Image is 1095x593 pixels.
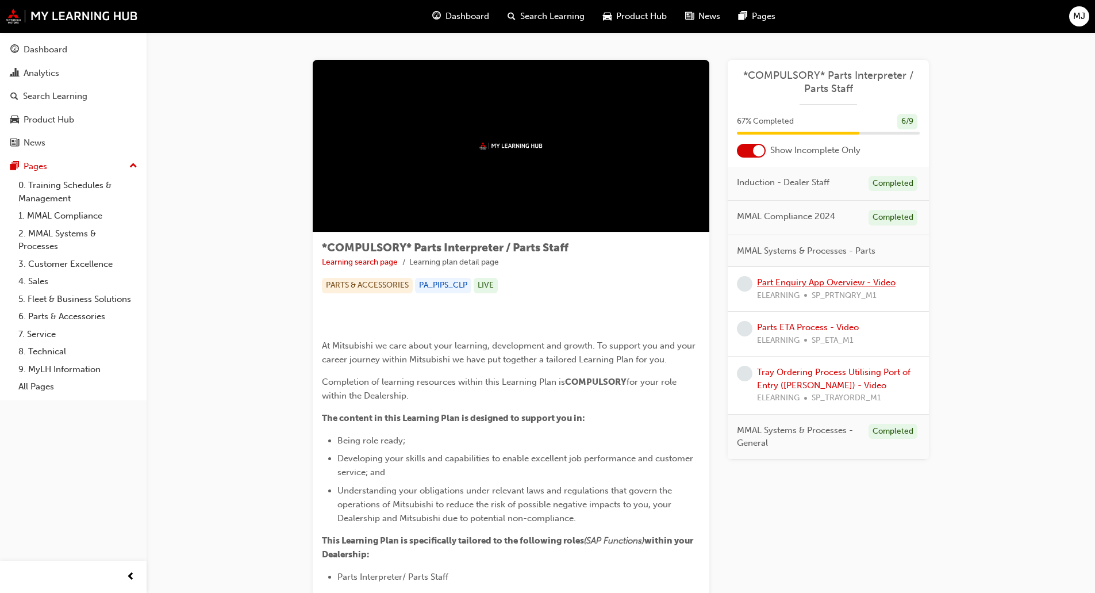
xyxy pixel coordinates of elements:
span: (SAP Functions) [584,535,644,546]
a: Dashboard [5,39,142,60]
span: within your Dealership: [322,535,695,560]
div: LIVE [474,278,498,293]
span: SP_ETA_M1 [812,334,854,347]
button: Pages [5,156,142,177]
span: COMPULSORY [565,377,627,387]
span: Product Hub [616,10,667,23]
span: SP_TRAYORDR_M1 [812,392,881,405]
div: News [24,136,45,150]
a: 9. MyLH Information [14,361,142,378]
div: Search Learning [23,90,87,103]
a: pages-iconPages [729,5,785,28]
span: MMAL Compliance 2024 [737,210,835,223]
img: mmal [6,9,138,24]
a: News [5,132,142,154]
span: Induction - Dealer Staff [737,176,829,189]
a: 1. MMAL Compliance [14,207,142,225]
span: news-icon [685,9,694,24]
span: car-icon [10,115,19,125]
span: The content in this Learning Plan is designed to support you in: [322,413,585,423]
li: Learning plan detail page [409,256,499,269]
a: Tray Ordering Process Utilising Port of Entry ([PERSON_NAME]) - Video [757,367,910,391]
button: MJ [1069,6,1089,26]
span: News [698,10,720,23]
span: car-icon [603,9,612,24]
a: Parts ETA Process - Video [757,322,859,332]
a: 4. Sales [14,273,142,290]
a: Learning search page [322,257,398,267]
a: Part Enquiry App Overview - Video [757,277,896,288]
img: mmal [479,142,543,150]
a: 3. Customer Excellence [14,255,142,273]
button: DashboardAnalyticsSearch LearningProduct HubNews [5,37,142,156]
span: learningRecordVerb_NONE-icon [737,366,752,381]
span: for your role within the Dealership. [322,377,679,401]
div: Completed [869,210,917,225]
span: Completion of learning resources within this Learning Plan is [322,377,565,387]
div: PA_PIPS_CLP [415,278,471,293]
span: Parts Interpreter/ Parts Staff [337,572,448,582]
span: guage-icon [10,45,19,55]
div: Pages [24,160,47,173]
a: guage-iconDashboard [423,5,498,28]
span: chart-icon [10,68,19,79]
a: Search Learning [5,86,142,107]
span: Being role ready; [337,435,405,446]
div: PARTS & ACCESSORIES [322,278,413,293]
div: 6 / 9 [897,114,917,129]
span: This Learning Plan is specifically tailored to the following roles [322,535,584,546]
div: Analytics [24,67,59,80]
span: guage-icon [432,9,441,24]
a: 8. Technical [14,343,142,361]
span: 67 % Completed [737,115,794,128]
span: ELEARNING [757,334,800,347]
span: Pages [752,10,775,23]
span: learningRecordVerb_NONE-icon [737,276,752,292]
a: *COMPULSORY* Parts Interpreter / Parts Staff [737,69,920,95]
span: prev-icon [126,570,135,584]
span: MJ [1073,10,1085,23]
span: news-icon [10,138,19,148]
a: 2. MMAL Systems & Processes [14,225,142,255]
span: *COMPULSORY* Parts Interpreter / Parts Staff [322,241,568,254]
a: 7. Service [14,326,142,343]
a: search-iconSearch Learning [498,5,594,28]
a: news-iconNews [676,5,729,28]
span: MMAL Systems & Processes - Parts [737,244,875,258]
span: Developing your skills and capabilities to enable excellent job performance and customer service;... [337,453,696,477]
span: learningRecordVerb_NONE-icon [737,321,752,336]
span: Understanding your obligations under relevant laws and regulations that govern the operations of ... [337,485,674,523]
span: At Mitsubishi we care about your learning, development and growth. To support you and your career... [322,341,698,365]
span: pages-icon [10,162,19,172]
span: Dashboard [445,10,489,23]
span: Search Learning [520,10,585,23]
span: search-icon [10,91,18,102]
a: 5. Fleet & Business Solutions [14,290,142,308]
span: search-icon [508,9,516,24]
a: 6. Parts & Accessories [14,308,142,326]
a: Product Hub [5,109,142,131]
span: pages-icon [739,9,747,24]
a: All Pages [14,378,142,396]
span: MMAL Systems & Processes - General [737,424,859,450]
div: Dashboard [24,43,67,56]
span: up-icon [129,159,137,174]
span: SP_PRTNQRY_M1 [812,289,877,303]
a: car-iconProduct Hub [594,5,676,28]
span: ELEARNING [757,289,800,303]
div: Completed [869,424,917,439]
span: Show Incomplete Only [770,144,860,157]
a: Analytics [5,63,142,84]
div: Completed [869,176,917,192]
a: 0. Training Schedules & Management [14,177,142,207]
span: ELEARNING [757,392,800,405]
div: Product Hub [24,113,74,127]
